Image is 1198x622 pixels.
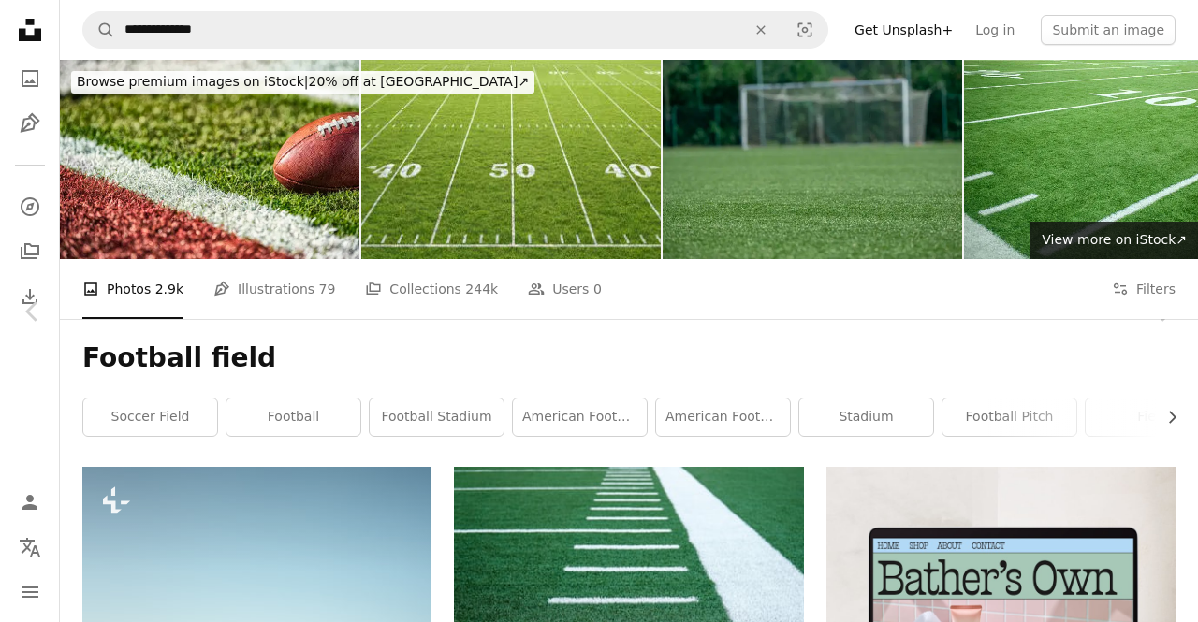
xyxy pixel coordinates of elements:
[11,60,49,97] a: Photos
[454,574,803,591] a: green and white stripe pathway
[213,259,335,319] a: Illustrations 79
[11,528,49,566] button: Language
[226,398,360,436] a: football
[656,398,790,436] a: american football
[740,12,782,48] button: Clear
[60,60,546,105] a: Browse premium images on iStock|20% off at [GEOGRAPHIC_DATA]↗
[663,60,962,259] img: Artificial turf on soccer field
[370,398,504,436] a: football stadium
[11,484,49,521] a: Log in / Sign up
[60,60,359,259] img: A low angle view of an American football inches from the goal line close to a red end zone.
[365,259,498,319] a: Collections 244k
[843,15,964,45] a: Get Unsplash+
[319,279,336,299] span: 79
[1112,259,1176,319] button: Filters
[11,188,49,225] a: Explore
[77,74,529,89] span: 20% off at [GEOGRAPHIC_DATA] ↗
[1042,232,1187,247] span: View more on iStock ↗
[782,12,827,48] button: Visual search
[942,398,1076,436] a: football pitch
[528,259,602,319] a: Users 0
[465,279,498,299] span: 244k
[964,15,1026,45] a: Log in
[83,398,217,436] a: soccer field
[799,398,933,436] a: stadium
[1155,398,1176,436] button: scroll list to the right
[1030,222,1198,259] a: View more on iStock↗
[361,60,661,259] img: American football field
[593,279,602,299] span: 0
[82,341,1176,375] h1: Football field
[82,11,828,49] form: Find visuals sitewide
[11,105,49,142] a: Illustrations
[513,398,647,436] a: american football field
[11,573,49,611] button: Menu
[1041,15,1176,45] button: Submit an image
[77,74,308,89] span: Browse premium images on iStock |
[83,12,115,48] button: Search Unsplash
